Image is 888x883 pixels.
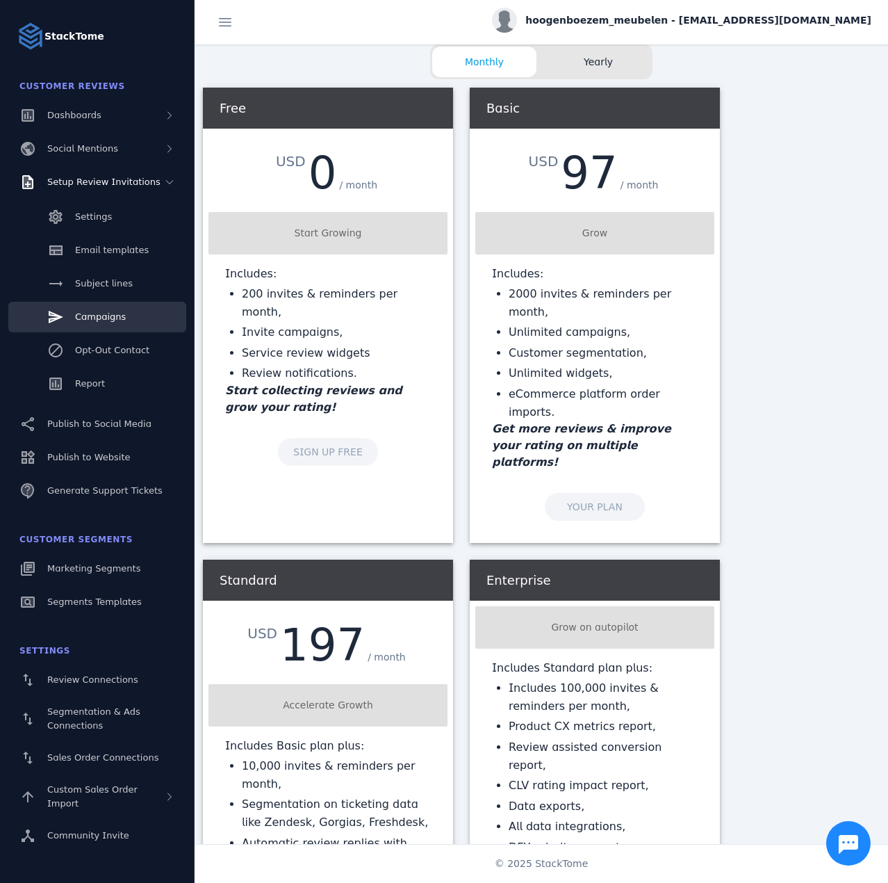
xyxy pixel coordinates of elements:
a: Segmentation & Ads Connections [8,698,186,740]
li: Data exports, [509,797,698,816]
a: Subject lines [8,268,186,299]
div: Grow [481,226,709,241]
span: Review Connections [47,674,138,685]
li: eCommerce platform order imports. [509,385,698,421]
li: Includes 100,000 invites & reminders per month, [509,679,698,715]
div: 197 [280,623,365,667]
span: Community Invite [47,830,129,841]
span: © 2025 StackTome [495,857,589,871]
img: profile.jpg [492,8,517,33]
a: Opt-Out Contact [8,335,186,366]
p: Includes: [225,266,431,282]
span: Customer Segments [19,535,133,544]
a: Email templates [8,235,186,266]
em: Get more reviews & improve your rating on multiple platforms! [492,422,671,469]
div: Grow on autopilot [481,620,709,635]
button: hoogenboezem_meubelen - [EMAIL_ADDRESS][DOMAIN_NAME] [492,8,871,33]
div: / month [618,175,661,195]
a: Publish to Social Media [8,409,186,439]
li: CLV rating impact report, [509,777,698,795]
span: Segments Templates [47,597,142,607]
a: Community Invite [8,820,186,851]
span: Settings [19,646,70,656]
span: Setup Review Invitations [47,177,161,187]
span: Generate Support Tickets [47,485,163,496]
li: Customer segmentation, [509,344,698,362]
span: Monthly [432,55,536,70]
span: Publish to Social Media [47,419,151,429]
div: USD [529,151,561,172]
div: USD [276,151,309,172]
span: Settings [75,211,112,222]
span: Campaigns [75,311,126,322]
p: Includes: [492,266,698,282]
div: Accelerate Growth [214,698,442,713]
a: Marketing Segments [8,553,186,584]
a: Sales Order Connections [8,743,186,773]
a: Settings [8,202,186,232]
span: Basic [486,101,520,115]
span: Publish to Website [47,452,130,462]
li: 10,000 invites & reminders per month, [242,757,431,793]
span: Opt-Out Contact [75,345,149,355]
a: Publish to Website [8,442,186,473]
a: Report [8,368,186,399]
span: Marketing Segments [47,563,140,574]
a: Campaigns [8,302,186,332]
p: Includes Standard plan plus: [492,660,698,677]
span: Email templates [75,245,149,255]
li: Service review widgets [242,344,431,362]
strong: StackTome [44,29,104,44]
li: Product CX metrics report, [509,718,698,736]
li: Segmentation on ticketing data like Zendesk, Gorgias, Freshdesk, [242,795,431,831]
span: Free [220,101,246,115]
a: Generate Support Tickets [8,476,186,506]
span: Dashboards [47,110,101,120]
span: Subject lines [75,278,133,289]
li: Invite campaigns, [242,323,431,341]
li: DFY priority support. [509,839,698,857]
div: USD [247,623,280,644]
div: 0 [309,151,337,195]
span: hoogenboezem_meubelen - [EMAIL_ADDRESS][DOMAIN_NAME] [525,13,871,28]
div: / month [365,647,409,667]
span: Report [75,378,105,389]
li: Unlimited campaigns, [509,323,698,341]
li: Automatic review replies with ChatGPT AI, [242,834,431,870]
div: / month [336,175,380,195]
span: Segmentation & Ads Connections [47,706,140,731]
span: Social Mentions [47,143,118,154]
span: Enterprise [486,573,551,588]
img: Logo image [17,22,44,50]
li: All data integrations, [509,818,698,836]
div: Start Growing [214,226,442,241]
p: Includes Basic plan plus: [225,738,431,754]
div: 97 [561,151,617,195]
li: Review assisted conversion report, [509,738,698,774]
li: 200 invites & reminders per month, [242,285,431,321]
li: Review notifications. [242,364,431,382]
span: Custom Sales Order Import [47,784,138,809]
span: Sales Order Connections [47,752,158,763]
li: 2000 invites & reminders per month, [509,285,698,321]
li: Unlimited widgets, [509,364,698,382]
a: Review Connections [8,665,186,695]
span: Standard [220,573,277,588]
span: Yearly [546,55,650,70]
a: Segments Templates [8,587,186,617]
em: Start collecting reviews and grow your rating! [225,384,402,414]
span: Customer Reviews [19,81,125,91]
